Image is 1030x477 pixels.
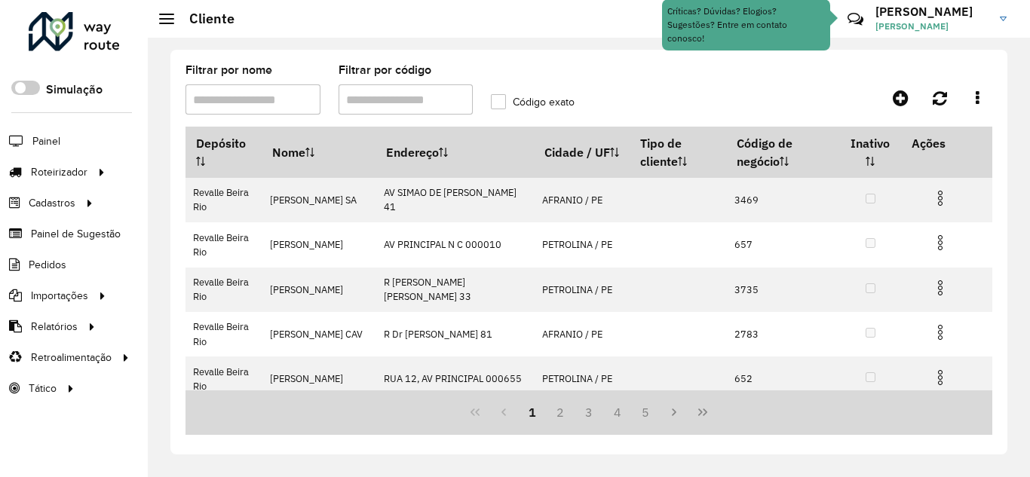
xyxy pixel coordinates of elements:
td: AFRANIO / PE [534,178,630,222]
th: Cidade / UF [534,127,630,178]
td: 3469 [727,178,840,222]
span: Painel [32,133,60,149]
button: 3 [575,398,603,427]
td: 657 [727,222,840,267]
button: Next Page [660,398,688,427]
h2: Cliente [174,11,235,27]
button: Last Page [688,398,717,427]
td: Revalle Beira Rio [185,222,262,267]
span: Importações [31,288,88,304]
td: PETROLINA / PE [534,222,630,267]
td: R Dr [PERSON_NAME] 81 [376,312,535,356]
td: Revalle Beira Rio [185,268,262,312]
td: Revalle Beira Rio [185,356,262,401]
td: Revalle Beira Rio [185,178,262,222]
h3: [PERSON_NAME] [875,5,989,19]
th: Nome [262,127,376,178]
span: Roteirizador [31,164,87,180]
span: Painel de Sugestão [31,226,121,242]
th: Depósito [185,127,262,178]
a: Contato Rápido [839,3,872,35]
label: Simulação [46,81,103,99]
td: [PERSON_NAME] [262,222,376,267]
span: [PERSON_NAME] [875,20,989,33]
td: PETROLINA / PE [534,356,630,401]
span: Tático [29,381,57,396]
th: Tipo de cliente [630,127,726,178]
button: 1 [518,398,547,427]
button: 2 [546,398,575,427]
td: RUA 12, AV PRINCIPAL 000655 [376,356,535,401]
button: 4 [603,398,632,427]
td: 2783 [727,312,840,356]
td: AV PRINCIPAL N C 000010 [376,222,535,267]
th: Código de negócio [727,127,840,178]
td: [PERSON_NAME] SA [262,178,376,222]
td: [PERSON_NAME] [262,356,376,401]
td: PETROLINA / PE [534,268,630,312]
th: Inativo [839,127,901,178]
td: AFRANIO / PE [534,312,630,356]
td: [PERSON_NAME] CAV [262,312,376,356]
label: Filtrar por código [339,61,431,79]
td: 652 [727,356,840,401]
span: Relatórios [31,319,78,335]
th: Ações [901,127,992,159]
label: Filtrar por nome [185,61,272,79]
span: Retroalimentação [31,350,112,365]
span: Cadastros [29,195,75,211]
label: Código exato [491,94,575,110]
td: [PERSON_NAME] [262,268,376,312]
td: 3735 [727,268,840,312]
td: R [PERSON_NAME] [PERSON_NAME] 33 [376,268,535,312]
button: 5 [632,398,661,427]
td: AV SIMAO DE [PERSON_NAME] 41 [376,178,535,222]
span: Pedidos [29,257,66,273]
td: Revalle Beira Rio [185,312,262,356]
th: Endereço [376,127,535,178]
